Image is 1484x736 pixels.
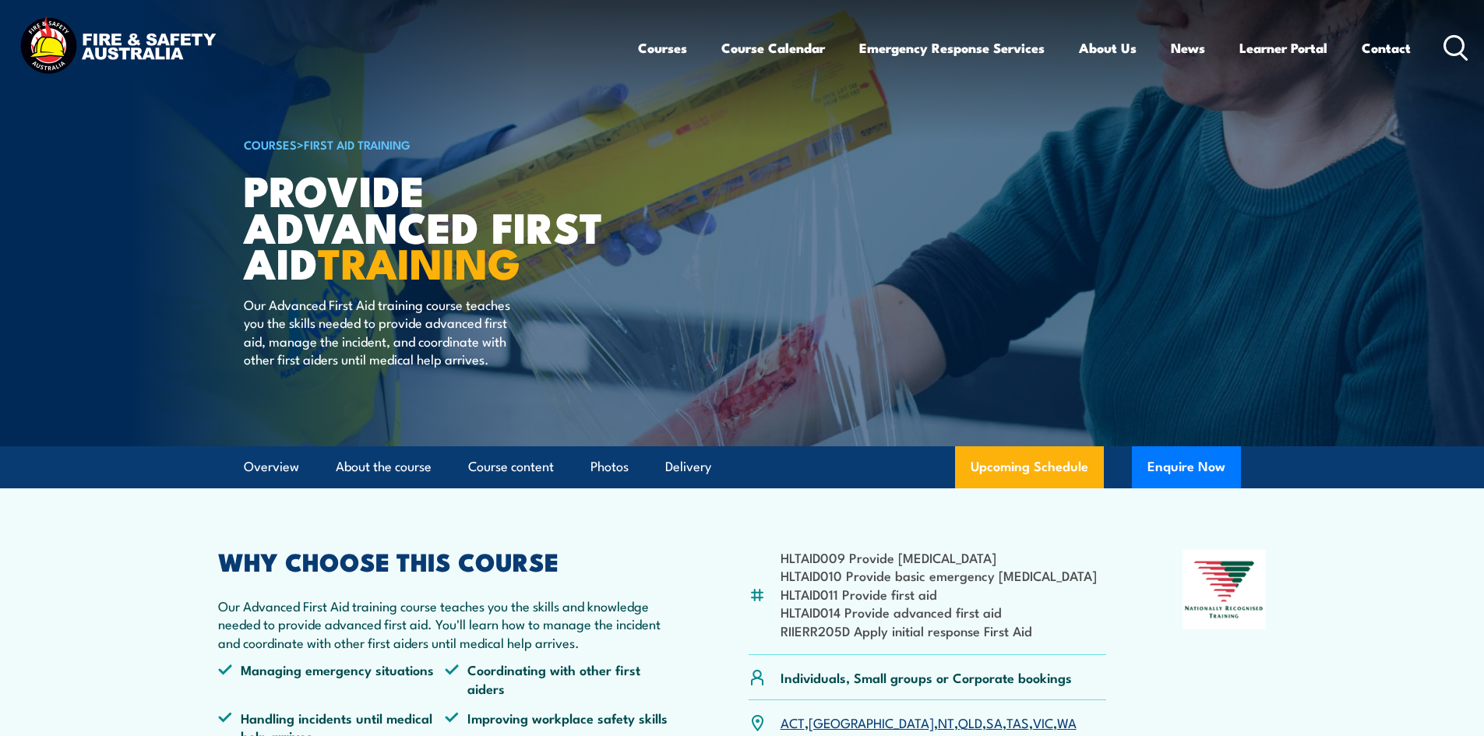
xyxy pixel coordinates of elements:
a: Photos [590,446,629,488]
a: Delivery [665,446,711,488]
p: Our Advanced First Aid training course teaches you the skills and knowledge needed to provide adv... [218,597,673,651]
a: First Aid Training [304,136,411,153]
p: Our Advanced First Aid training course teaches you the skills needed to provide advanced first ai... [244,295,528,368]
img: Nationally Recognised Training logo. [1183,550,1267,629]
p: , , , , , , , [781,713,1077,731]
a: SA [986,713,1003,731]
a: COURSES [244,136,297,153]
a: Course Calendar [721,27,825,69]
p: Individuals, Small groups or Corporate bookings [781,668,1072,686]
h1: Provide Advanced First Aid [244,171,629,280]
h2: WHY CHOOSE THIS COURSE [218,550,673,572]
a: [GEOGRAPHIC_DATA] [809,713,934,731]
a: Contact [1362,27,1411,69]
li: HLTAID011 Provide first aid [781,585,1097,603]
a: About Us [1079,27,1137,69]
a: About the course [336,446,432,488]
a: Courses [638,27,687,69]
a: NT [938,713,954,731]
a: WA [1057,713,1077,731]
a: TAS [1006,713,1029,731]
a: Upcoming Schedule [955,446,1104,488]
strong: TRAINING [318,229,520,294]
h6: > [244,135,629,153]
li: Managing emergency situations [218,660,446,697]
a: Learner Portal [1239,27,1327,69]
li: HLTAID010 Provide basic emergency [MEDICAL_DATA] [781,566,1097,584]
a: Overview [244,446,299,488]
a: Course content [468,446,554,488]
li: HLTAID009 Provide [MEDICAL_DATA] [781,548,1097,566]
a: QLD [958,713,982,731]
a: VIC [1033,713,1053,731]
li: RIIERR205D Apply initial response First Aid [781,622,1097,639]
li: Coordinating with other first aiders [445,660,672,697]
a: Emergency Response Services [859,27,1045,69]
a: News [1171,27,1205,69]
button: Enquire Now [1132,446,1241,488]
a: ACT [781,713,805,731]
li: HLTAID014 Provide advanced first aid [781,603,1097,621]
